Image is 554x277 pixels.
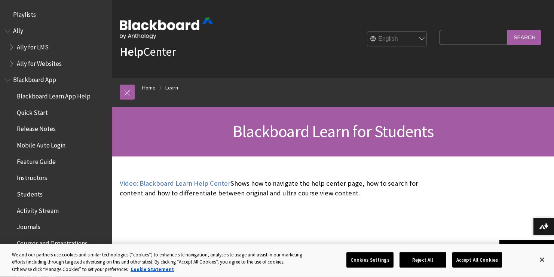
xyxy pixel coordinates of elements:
[120,179,436,198] p: Shows how to navigate the help center page, how to search for content and how to differentiate be...
[120,44,176,59] a: HelpCenter
[233,121,434,141] span: Blackboard Learn for Students
[17,172,47,182] span: Instructors
[17,204,59,214] span: Activity Stream
[12,251,305,273] div: We and our partners use cookies and similar technologies (“cookies”) to enhance site navigation, ...
[17,188,43,198] span: Students
[13,25,23,35] span: Ally
[13,8,36,18] span: Playlists
[452,252,502,268] button: Accept All Cookies
[165,83,178,92] a: Learn
[534,252,550,268] button: Close
[17,139,65,149] span: Mobile Auto Login
[499,240,554,254] a: Back to top
[346,252,394,268] button: Cookies Settings
[17,106,48,116] span: Quick Start
[17,155,56,165] span: Feature Guide
[120,44,143,59] strong: Help
[400,252,446,268] button: Reject All
[17,221,40,231] span: Journals
[4,8,108,21] nav: Book outline for Playlists
[17,57,62,67] span: Ally for Websites
[17,237,88,247] span: Courses and Organizations
[17,123,56,133] span: Release Notes
[120,179,230,188] a: Video: Blackboard Learn Help Center
[17,90,91,100] span: Blackboard Learn App Help
[131,266,174,273] a: More information about your privacy, opens in a new tab
[4,25,108,70] nav: Book outline for Anthology Ally Help
[142,83,156,92] a: Home
[508,30,541,45] input: Search
[17,41,49,51] span: Ally for LMS
[13,74,56,84] span: Blackboard App
[120,18,213,39] img: Blackboard by Anthology
[367,32,427,47] select: Site Language Selector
